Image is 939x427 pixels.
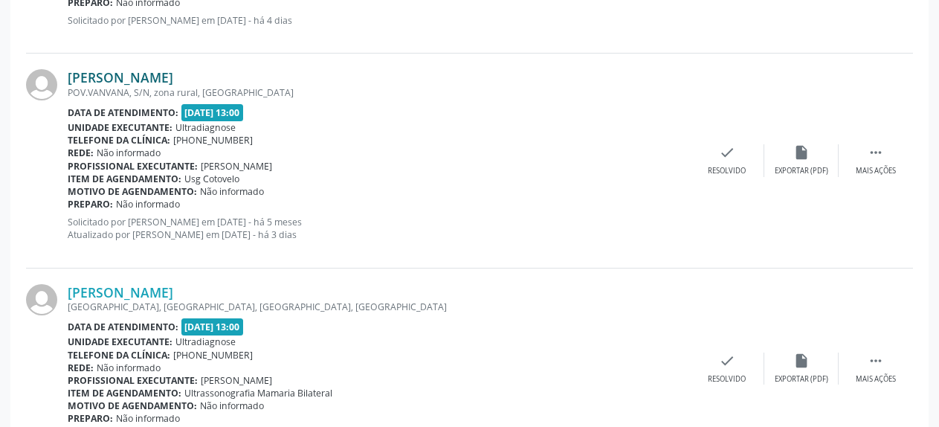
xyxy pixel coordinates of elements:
[184,387,332,399] span: Ultrassonografia Mamaria Bilateral
[68,147,94,159] b: Rede:
[68,86,690,99] div: POV.VANVANA, S/N, zona rural, [GEOGRAPHIC_DATA]
[856,166,896,176] div: Mais ações
[26,69,57,100] img: img
[68,301,690,313] div: [GEOGRAPHIC_DATA], [GEOGRAPHIC_DATA], [GEOGRAPHIC_DATA], [GEOGRAPHIC_DATA]
[68,216,690,241] p: Solicitado por [PERSON_NAME] em [DATE] - há 5 meses Atualizado por [PERSON_NAME] em [DATE] - há 3...
[68,198,113,211] b: Preparo:
[173,349,253,362] span: [PHONE_NUMBER]
[68,14,690,27] p: Solicitado por [PERSON_NAME] em [DATE] - há 4 dias
[68,387,181,399] b: Item de agendamento:
[775,374,828,385] div: Exportar (PDF)
[181,104,244,121] span: [DATE] 13:00
[68,185,197,198] b: Motivo de agendamento:
[68,284,173,301] a: [PERSON_NAME]
[68,173,181,185] b: Item de agendamento:
[26,284,57,315] img: img
[775,166,828,176] div: Exportar (PDF)
[68,362,94,374] b: Rede:
[68,349,170,362] b: Telefone da clínica:
[68,134,170,147] b: Telefone da clínica:
[68,412,113,425] b: Preparo:
[719,144,735,161] i: check
[68,335,172,348] b: Unidade executante:
[173,134,253,147] span: [PHONE_NUMBER]
[116,198,180,211] span: Não informado
[201,160,272,173] span: [PERSON_NAME]
[68,321,178,333] b: Data de atendimento:
[181,318,244,335] span: [DATE] 13:00
[68,160,198,173] b: Profissional executante:
[868,353,884,369] i: 
[719,353,735,369] i: check
[116,412,180,425] span: Não informado
[184,173,239,185] span: Usg Cotovelo
[201,374,272,387] span: [PERSON_NAME]
[200,399,264,412] span: Não informado
[68,374,198,387] b: Profissional executante:
[856,374,896,385] div: Mais ações
[97,147,161,159] span: Não informado
[97,362,161,374] span: Não informado
[68,399,197,412] b: Motivo de agendamento:
[175,335,236,348] span: Ultradiagnose
[793,353,810,369] i: insert_drive_file
[175,121,236,134] span: Ultradiagnose
[708,374,746,385] div: Resolvido
[68,106,178,119] b: Data de atendimento:
[200,185,264,198] span: Não informado
[868,144,884,161] i: 
[68,69,173,86] a: [PERSON_NAME]
[793,144,810,161] i: insert_drive_file
[708,166,746,176] div: Resolvido
[68,121,172,134] b: Unidade executante:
